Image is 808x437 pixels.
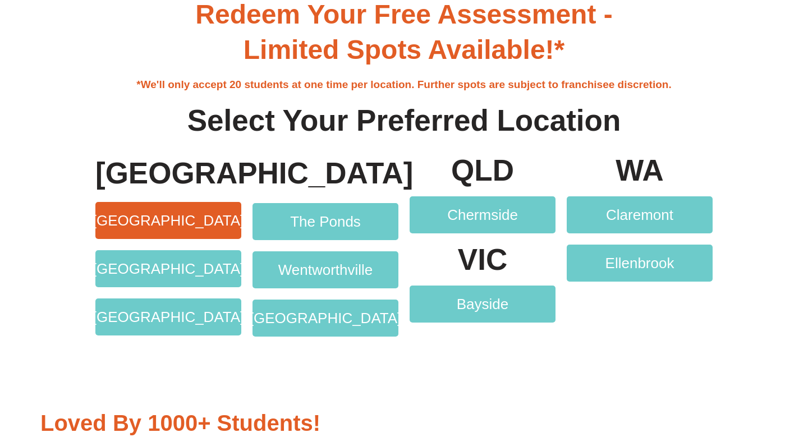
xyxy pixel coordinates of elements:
[93,261,245,276] span: [GEOGRAPHIC_DATA]
[290,214,361,229] span: The Ponds
[93,310,245,324] span: [GEOGRAPHIC_DATA]
[410,155,555,185] p: QLD
[616,310,808,437] iframe: Chat Widget
[252,203,398,240] a: The Ponds
[567,196,713,233] a: Claremont
[95,298,241,335] a: [GEOGRAPHIC_DATA]
[250,311,402,325] span: [GEOGRAPHIC_DATA]
[95,250,241,287] a: [GEOGRAPHIC_DATA]
[567,155,713,185] p: WA
[447,208,518,222] span: Chermside
[410,286,555,323] a: Bayside
[457,297,509,311] span: Bayside
[84,79,724,91] h4: *We'll only accept 20 students at one time per location. Further spots are subject to franchisee ...
[93,213,245,228] span: [GEOGRAPHIC_DATA]
[40,412,396,434] h3: Loved by 1000+ students!
[605,256,674,270] span: Ellenbrook
[606,208,673,222] span: Claremont
[410,196,555,233] a: Chermside
[95,155,241,191] h4: [GEOGRAPHIC_DATA]
[567,245,713,282] a: Ellenbrook
[410,245,555,274] p: VIC
[252,251,398,288] a: Wentworthville
[278,263,373,277] span: Wentworthville
[95,202,241,239] a: [GEOGRAPHIC_DATA]
[252,300,398,337] a: [GEOGRAPHIC_DATA]
[187,104,621,137] b: Select Your Preferred Location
